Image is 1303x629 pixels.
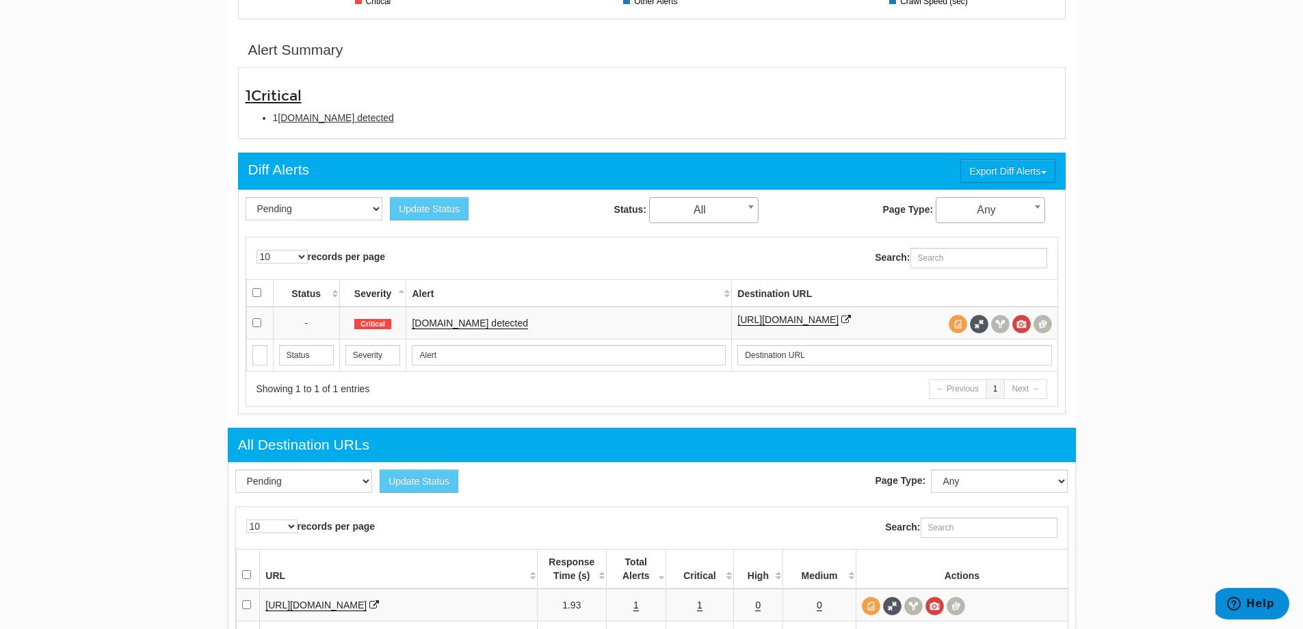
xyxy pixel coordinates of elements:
input: Search: [921,517,1057,538]
span: Any [936,197,1045,223]
span: View headers [904,597,923,615]
label: Page Type: [876,474,929,487]
div: Alert Summary [248,40,343,60]
a: ← Previous [929,379,986,399]
span: Critical [354,319,391,330]
span: View screenshot [1012,315,1031,333]
button: Update Status [380,470,458,493]
a: [URL][DOMAIN_NAME] [737,314,839,326]
th: Actions [856,549,1068,589]
th: URL: activate to sort column ascending [260,549,537,589]
th: Medium &nbsp;: activate to sort column ascending [782,549,856,589]
label: records per page [246,519,376,533]
span: All [649,197,759,223]
button: Update Status [390,197,469,220]
div: Showing 1 to 1 of 1 entries [256,382,635,396]
div: All Destination URLs [238,435,370,455]
button: Export Diff Alerts [960,159,1055,183]
div: Diff Alerts [248,159,309,180]
span: All [650,201,758,220]
th: High &nbsp;: activate to sort column ascending [734,549,783,589]
input: Search [412,345,726,365]
span: View screenshot [925,597,944,615]
a: 1 [986,379,1005,399]
span: Full Source Diff [883,597,901,615]
input: Search [345,345,401,365]
a: [URL][DOMAIN_NAME] [265,600,367,611]
strong: Page Type: [882,204,933,215]
th: Status: activate to sort column ascending [273,279,339,307]
td: - [273,307,339,339]
th: Severity: activate to sort column descending [339,279,406,307]
input: Search [279,345,334,365]
li: 1 [273,111,1058,125]
span: 1 [246,87,302,105]
span: View headers [991,315,1010,333]
th: Critical &nbsp;: activate to sort column ascending [666,549,733,589]
span: View source [949,315,967,333]
iframe: Opens a widget where you can find more information [1215,588,1289,622]
strong: Status: [614,204,646,215]
a: Next → [1004,379,1047,399]
a: 0 [817,600,822,611]
label: Search: [875,248,1047,268]
span: [DOMAIN_NAME] detected [278,112,394,123]
td: 1.93 [537,589,606,621]
a: 1 [697,600,702,611]
th: Response Time (s): activate to sort column ascending [537,549,606,589]
span: Compare screenshots [947,597,965,615]
select: records per page [256,250,308,264]
span: Compare screenshots [1034,315,1052,333]
a: [DOMAIN_NAME] detected [412,318,528,329]
input: Search [737,345,1051,365]
th: Destination URL [732,279,1057,307]
span: View source [862,597,880,615]
input: Search: [910,248,1047,268]
label: records per page [256,250,386,264]
th: Alert: activate to sort column ascending [406,279,732,307]
select: records per page [246,519,298,533]
span: Full Source Diff [970,315,988,333]
span: Critical [251,87,302,105]
a: 0 [755,600,761,611]
input: Search [252,345,267,365]
label: Search: [885,517,1057,538]
th: Total Alerts &nbsp;: activate to sort column ascending [606,549,666,589]
span: Any [936,201,1044,220]
a: 1 [633,600,639,611]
